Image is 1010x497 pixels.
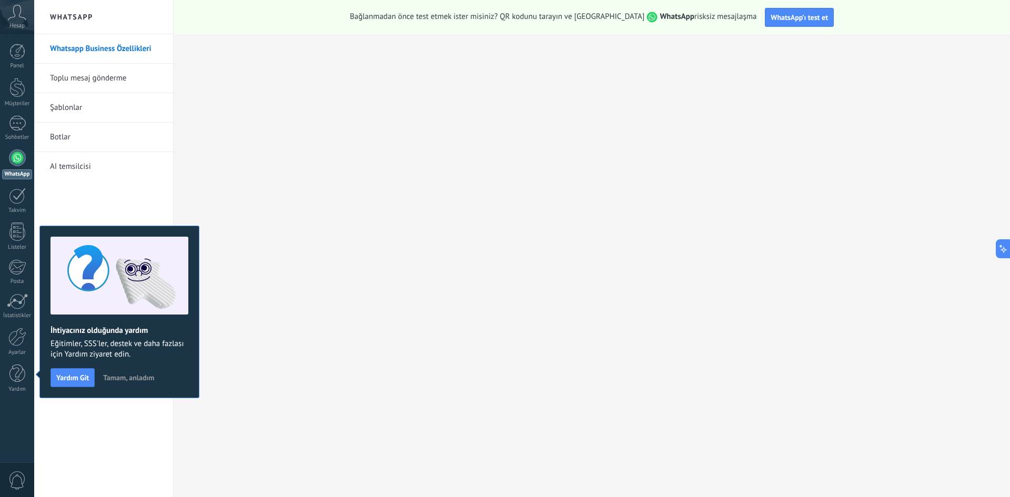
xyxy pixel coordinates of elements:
li: Whatsapp Business Özellikleri [34,34,173,64]
div: Panel [2,63,33,69]
li: AI temsilcisi [34,152,173,181]
div: WhatsApp [2,169,32,179]
div: Takvim [2,207,33,214]
div: Posta [2,278,33,285]
button: Yardım Git [50,368,95,387]
span: Yardım Git [56,374,89,381]
span: Eğitimler, SSS'ler, destek ve daha fazlası için Yardım ziyaret edin. [50,339,188,360]
div: Müşteriler [2,100,33,107]
span: WhatsApp’ı test et [771,13,828,22]
a: Botlar [50,123,163,152]
div: İstatistikler [2,312,33,319]
button: Tamam, anladım [98,370,159,386]
li: Şablonlar [34,93,173,123]
a: Toplu mesaj gönderme [50,64,163,93]
button: WhatsApp’ı test et [765,8,834,27]
span: Tamam, anladım [103,374,154,381]
a: Whatsapp Business Özellikleri [50,34,163,64]
strong: WhatsApp [660,12,694,22]
li: Botlar [34,123,173,152]
div: Ayarlar [2,349,33,356]
h2: İhtiyacınız olduğunda yardım [50,326,188,336]
div: Yardım [2,386,33,393]
span: Hesap [9,23,25,29]
a: Şablonlar [50,93,163,123]
div: Listeler [2,244,33,251]
div: Sohbetler [2,134,33,141]
li: Toplu mesaj gönderme [34,64,173,93]
span: Bağlanmadan önce test etmek ister misiniz? QR kodunu tarayın ve [GEOGRAPHIC_DATA] risksiz mesajlaşma [350,12,756,23]
a: AI temsilcisi [50,152,163,181]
